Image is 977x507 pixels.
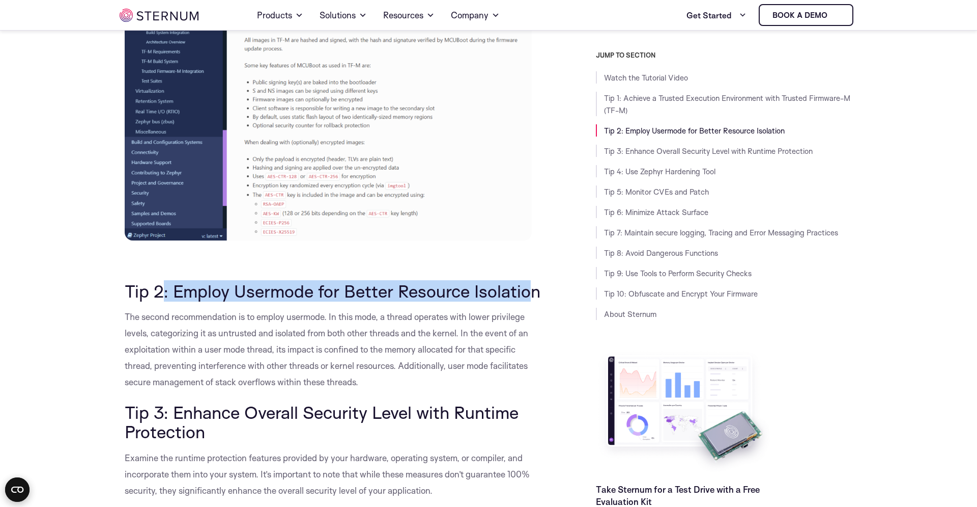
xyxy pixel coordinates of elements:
[596,51,857,59] h3: JUMP TO SECTION
[831,11,840,19] img: sternum iot
[604,73,688,83] a: Watch the Tutorial Video
[451,1,500,30] a: Company
[759,4,853,26] a: Book a demo
[257,1,303,30] a: Products
[604,167,715,176] a: Tip 4: Use Zephyr Hardening Tool
[604,126,785,136] a: Tip 2: Employ Usermode for Better Resource Isolation
[320,1,367,30] a: Solutions
[604,309,656,319] a: About Sternum
[596,484,760,507] a: Take Sternum for a Test Drive with a Free Evaluation Kit
[604,187,709,197] a: Tip 5: Monitor CVEs and Patch
[125,403,545,442] h2: Tip 3: Enhance Overall Security Level with Runtime Protection
[604,248,718,258] a: Tip 8: Avoid Dangerous Functions
[604,207,708,217] a: Tip 6: Minimize Attack Surface
[604,146,813,156] a: Tip 3: Enhance Overall Security Level with Runtime Protection
[604,269,752,278] a: Tip 9: Use Tools to Perform Security Checks
[604,228,838,237] a: Tip 7: Maintain secure logging, Tracing and Error Messaging Practices
[125,281,545,301] h2: Tip 2: Employ Usermode for Better Resource Isolation
[596,349,774,475] img: Take Sternum for a Test Drive with a Free Evaluation Kit
[120,9,198,22] img: sternum iot
[686,5,746,25] a: Get Started
[125,309,545,390] p: The second recommendation is to employ usermode. In this mode, a thread operates with lower privi...
[5,477,30,502] button: Open CMP widget
[604,93,850,115] a: Tip 1: Achieve a Trusted Execution Environment with Trusted Firmware-M (TF-M)
[383,1,435,30] a: Resources
[604,289,758,299] a: Tip 10: Obfuscate and Encrypt Your Firmware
